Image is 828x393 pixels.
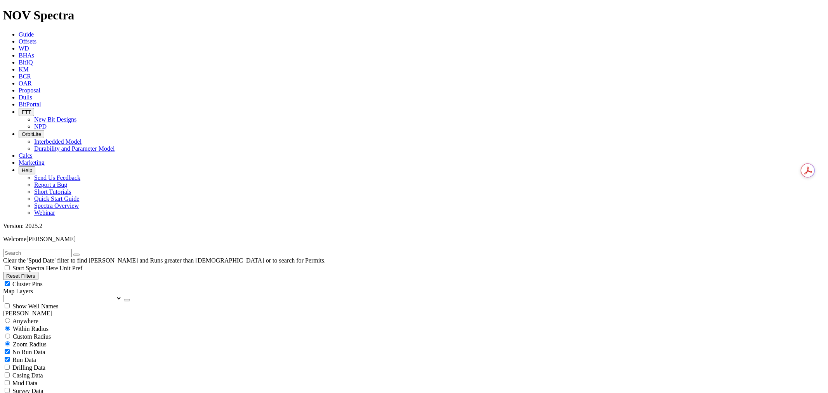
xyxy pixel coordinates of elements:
[3,249,72,257] input: Search
[34,202,79,209] a: Spectra Overview
[13,341,47,348] span: Zoom Radius
[13,333,51,340] span: Custom Radius
[19,166,35,174] button: Help
[3,288,33,294] span: Map Layers
[34,116,76,123] a: New Bit Designs
[59,265,82,271] span: Unit Pref
[34,209,55,216] a: Webinar
[19,66,29,73] a: KM
[12,265,58,271] span: Start Spectra Here
[19,101,41,108] a: BitPortal
[34,123,47,130] a: NPD
[19,38,36,45] a: Offsets
[34,174,80,181] a: Send Us Feedback
[12,356,36,363] span: Run Data
[12,372,43,379] span: Casing Data
[19,73,31,80] a: BCR
[34,138,82,145] a: Interbedded Model
[19,52,34,59] a: BHAs
[34,195,79,202] a: Quick Start Guide
[13,325,49,332] span: Within Radius
[19,159,45,166] a: Marketing
[3,223,825,230] div: Version: 2025.2
[12,318,38,324] span: Anywhere
[19,108,34,116] button: FTT
[34,188,71,195] a: Short Tutorials
[3,8,825,23] h1: NOV Spectra
[5,265,10,270] input: Start Spectra Here
[19,45,29,52] a: WD
[12,380,37,386] span: Mud Data
[3,272,38,280] button: Reset Filters
[22,131,41,137] span: OrbitLite
[19,59,33,66] a: BitIQ
[19,87,40,94] a: Proposal
[12,349,45,355] span: No Run Data
[12,281,43,287] span: Cluster Pins
[19,80,32,87] a: OAR
[34,181,67,188] a: Report a Bug
[26,236,76,242] span: [PERSON_NAME]
[34,145,115,152] a: Durability and Parameter Model
[3,257,326,264] span: Clear the 'Spud Date' filter to find [PERSON_NAME] and Runs greater than [DEMOGRAPHIC_DATA] or to...
[22,167,32,173] span: Help
[19,152,33,159] a: Calcs
[22,109,31,115] span: FTT
[3,310,825,317] div: [PERSON_NAME]
[3,236,825,243] p: Welcome
[19,31,34,38] a: Guide
[19,130,44,138] button: OrbitLite
[19,94,32,101] a: Dulls
[12,303,58,310] span: Show Well Names
[12,364,45,371] span: Drilling Data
